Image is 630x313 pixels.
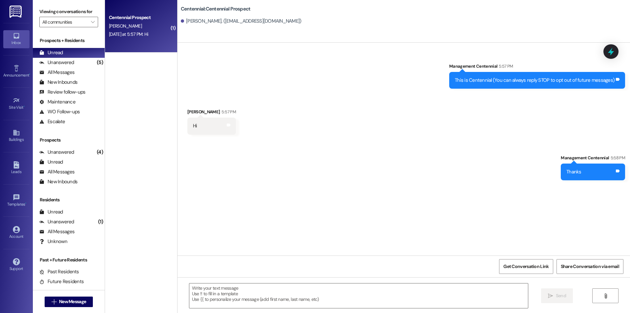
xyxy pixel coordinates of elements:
[3,95,30,113] a: Site Visit •
[39,69,74,76] div: All Messages
[33,137,105,144] div: Prospects
[33,196,105,203] div: Residents
[187,108,236,118] div: [PERSON_NAME]
[3,224,30,242] a: Account
[39,218,74,225] div: Unanswered
[39,59,74,66] div: Unanswered
[556,259,623,274] button: Share Conversation via email
[39,268,79,275] div: Past Residents
[39,118,65,125] div: Escalate
[33,257,105,263] div: Past + Future Residents
[499,259,553,274] button: Get Conversation Link
[24,104,25,109] span: •
[39,49,63,56] div: Unread
[45,297,93,307] button: New Message
[59,298,86,305] span: New Message
[52,299,56,304] i: 
[39,79,77,86] div: New Inbounds
[181,6,251,12] b: Centennial: Centennial Prospect
[39,149,74,156] div: Unanswered
[109,31,148,37] div: [DATE] at 5:57 PM: Hi
[33,37,105,44] div: Prospects + Residents
[3,127,30,145] a: Buildings
[566,168,581,175] div: Thanks
[39,108,80,115] div: WO Follow-ups
[109,23,142,29] span: [PERSON_NAME]
[561,263,619,270] span: Share Conversation via email
[39,178,77,185] div: New Inbounds
[109,14,170,21] div: Centennial Prospect
[3,256,30,274] a: Support
[39,159,63,166] div: Unread
[193,123,197,129] div: Hi
[29,72,30,77] span: •
[39,168,74,175] div: All Messages
[541,288,573,303] button: Send
[603,293,608,299] i: 
[455,77,615,84] div: This is Centennial (You can always reply STOP to opt out of future messages)
[10,6,23,18] img: ResiDesk Logo
[39,209,63,215] div: Unread
[609,154,625,161] div: 5:58 PM
[3,159,30,177] a: Leads
[39,238,67,245] div: Unknown
[39,7,98,17] label: Viewing conversations for
[95,57,105,68] div: (5)
[220,108,236,115] div: 5:57 PM
[91,19,94,25] i: 
[3,192,30,210] a: Templates •
[449,63,625,72] div: Management Centennial
[181,18,302,25] div: [PERSON_NAME]. ([EMAIL_ADDRESS][DOMAIN_NAME])
[548,293,553,299] i: 
[556,292,566,299] span: Send
[25,201,26,206] span: •
[96,217,105,227] div: (1)
[503,263,549,270] span: Get Conversation Link
[497,63,513,70] div: 5:57 PM
[42,17,88,27] input: All communities
[3,30,30,48] a: Inbox
[561,154,625,164] div: Management Centennial
[39,99,75,105] div: Maintenance
[95,147,105,157] div: (4)
[39,278,84,285] div: Future Residents
[39,89,85,96] div: Review follow-ups
[39,228,74,235] div: All Messages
